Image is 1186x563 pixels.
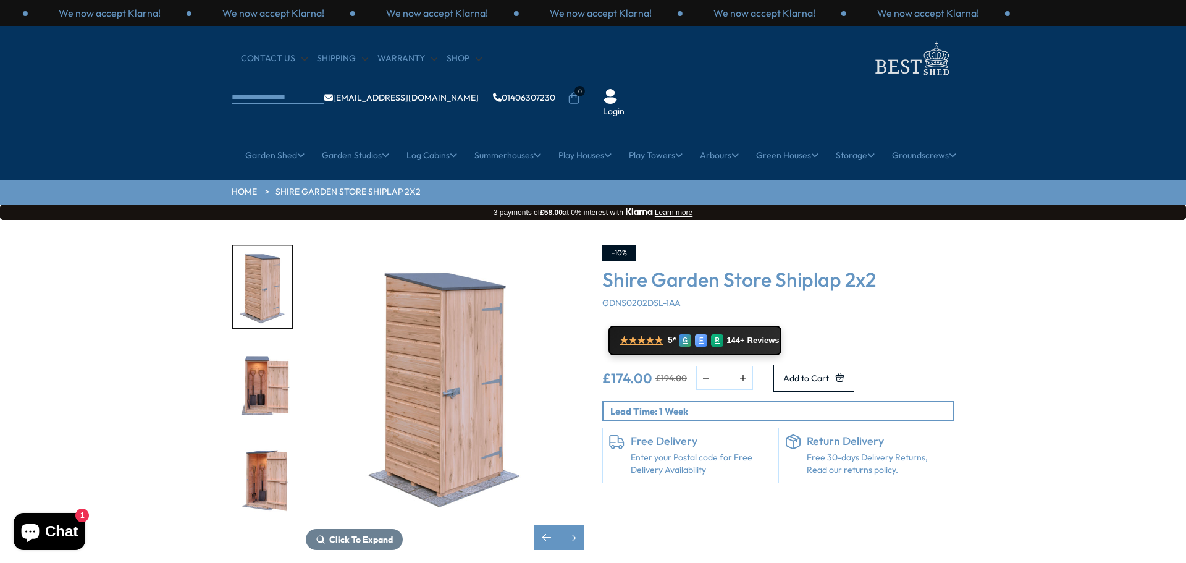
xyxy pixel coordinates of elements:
[191,6,355,20] div: 2 / 3
[317,53,368,65] a: Shipping
[700,140,739,171] a: Arbours
[275,186,421,198] a: Shire Garden Store Shiplap 2x2
[773,365,854,392] button: Add to Cart
[355,6,519,20] div: 3 / 3
[608,326,781,355] a: ★★★★★ 5* G E R 144+ Reviews
[406,140,457,171] a: Log Cabins
[574,86,585,96] span: 0
[695,334,707,347] div: E
[747,336,780,345] span: Reviews
[59,6,161,20] p: We now accept Klarna!
[241,53,308,65] a: CONTACT US
[602,245,636,261] div: -10%
[568,92,580,104] a: 0
[232,342,293,426] div: 10 / 11
[711,334,723,347] div: R
[683,6,846,20] div: 2 / 3
[807,452,948,476] p: Free 30-days Delivery Returns, Read our returns policy.
[631,434,772,448] h6: Free Delivery
[620,334,663,346] span: ★★★★★
[534,525,559,550] div: Previous slide
[807,434,948,448] h6: Return Delivery
[629,140,683,171] a: Play Towers
[233,343,292,425] img: Gardenstore2x2_LIFESTYLE_white_0000_d75fa0ad-09fa-46a1-bc0d-d1f06f7d045d_200x200.jpg
[868,38,954,78] img: logo
[610,405,953,418] p: Lead Time: 1 Week
[519,6,683,20] div: 1 / 3
[559,525,584,550] div: Next slide
[329,534,393,545] span: Click To Expand
[631,452,772,476] a: Enter your Postal code for Free Delivery Availability
[474,140,541,171] a: Summerhouses
[322,140,389,171] a: Garden Studios
[558,140,612,171] a: Play Houses
[10,513,89,553] inbox-online-store-chat: Shopify online store chat
[386,6,488,20] p: We now accept Klarna!
[713,6,815,20] p: We now accept Klarna!
[232,438,293,523] div: 11 / 11
[602,371,652,385] ins: £174.00
[493,93,555,102] a: 01406307230
[679,334,691,347] div: G
[846,6,1010,20] div: 3 / 3
[602,268,954,291] h3: Shire Garden Store Shiplap 2x2
[603,106,625,118] a: Login
[233,246,292,328] img: Gardenstore2x2__white_0282_e53686c1-839c-40cf-a450-b5dc143818c8_200x200.jpg
[550,6,652,20] p: We now accept Klarna!
[655,374,687,383] del: £194.00
[603,89,618,104] img: User Icon
[726,336,744,345] span: 144+
[233,439,292,522] img: Gardenstore2x2_LIFESTYLE_white_0060_a964160f-7f90-4465-a1ac-d67a87f858e9_200x200.jpg
[756,140,818,171] a: Green Houses
[877,6,979,20] p: We now accept Klarna!
[232,245,293,329] div: 9 / 11
[377,53,437,65] a: Warranty
[892,140,956,171] a: Groundscrews
[306,245,584,550] div: 9 / 11
[602,297,681,308] span: GDNS0202DSL-1AA
[306,245,584,523] img: Shire Garden Store Shiplap 2x2 - Best Shed
[222,6,324,20] p: We now accept Klarna!
[324,93,479,102] a: [EMAIL_ADDRESS][DOMAIN_NAME]
[28,6,191,20] div: 1 / 3
[447,53,482,65] a: Shop
[783,374,829,383] span: Add to Cart
[232,186,257,198] a: HOME
[245,140,305,171] a: Garden Shed
[836,140,875,171] a: Storage
[306,529,403,550] button: Click To Expand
